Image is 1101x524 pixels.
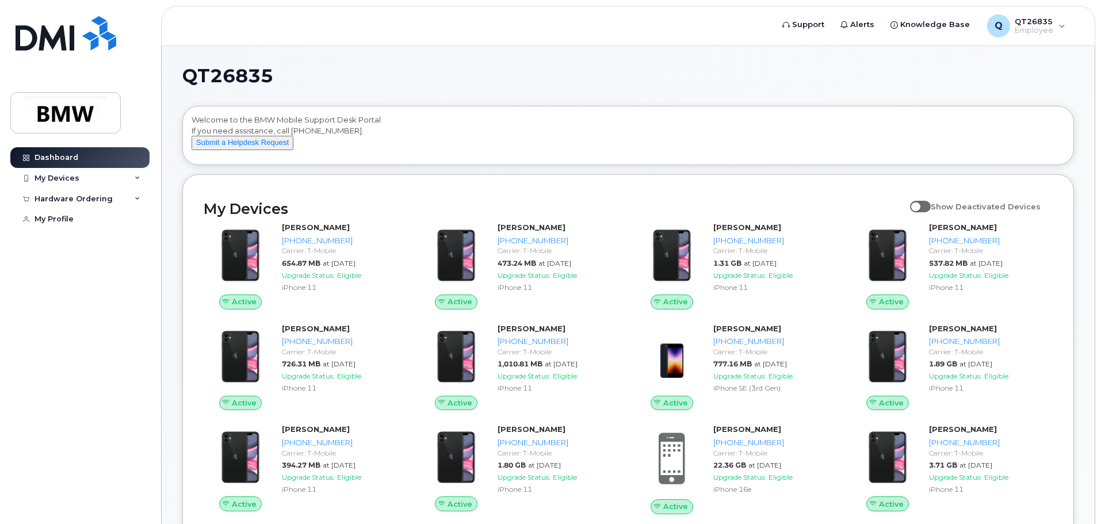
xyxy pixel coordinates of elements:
[232,296,257,307] span: Active
[929,473,982,481] span: Upgrade Status:
[528,461,561,469] span: at [DATE]
[282,246,401,255] div: Carrier: T-Mobile
[498,259,536,267] span: 473.24 MB
[429,329,484,384] img: iPhone_11.jpg
[929,437,1048,448] div: [PHONE_NUMBER]
[498,383,617,393] div: iPhone 11
[644,329,699,384] img: image20231002-3703462-1angbar.jpeg
[498,484,617,494] div: iPhone 11
[498,271,550,280] span: Upgrade Status:
[910,196,919,205] input: Show Deactivated Devices
[282,259,320,267] span: 654.87 MB
[282,473,335,481] span: Upgrade Status:
[448,296,472,307] span: Active
[769,473,793,481] span: Eligible
[929,246,1048,255] div: Carrier: T-Mobile
[635,424,837,514] a: Active[PERSON_NAME][PHONE_NUMBER]Carrier: T-Mobile22.36 GBat [DATE]Upgrade Status:EligibleiPhone 16e
[929,383,1048,393] div: iPhone 11
[929,448,1048,458] div: Carrier: T-Mobile
[984,271,1008,280] span: Eligible
[929,372,982,380] span: Upgrade Status:
[929,259,968,267] span: 537.82 MB
[323,461,355,469] span: at [DATE]
[192,136,293,150] button: Submit a Helpdesk Request
[192,114,1065,160] div: Welcome to the BMW Mobile Support Desk Portal If you need assistance, call [PHONE_NUMBER].
[851,424,1053,511] a: Active[PERSON_NAME][PHONE_NUMBER]Carrier: T-Mobile3.71 GBat [DATE]Upgrade Status:EligibleiPhone 11
[448,499,472,510] span: Active
[419,323,621,411] a: Active[PERSON_NAME][PHONE_NUMBER]Carrier: T-Mobile1,010.81 MBat [DATE]Upgrade Status:EligibleiPho...
[748,461,781,469] span: at [DATE]
[282,448,401,458] div: Carrier: T-Mobile
[282,336,401,347] div: [PHONE_NUMBER]
[282,424,350,434] strong: [PERSON_NAME]
[851,323,1053,411] a: Active[PERSON_NAME][PHONE_NUMBER]Carrier: T-Mobile1.89 GBat [DATE]Upgrade Status:EligibleiPhone 11
[429,430,484,485] img: iPhone_11.jpg
[860,228,915,283] img: iPhone_11.jpg
[713,437,832,448] div: [PHONE_NUMBER]
[713,223,781,232] strong: [PERSON_NAME]
[1051,474,1092,515] iframe: Messenger Launcher
[282,383,401,393] div: iPhone 11
[498,359,542,368] span: 1,010.81 MB
[851,222,1053,309] a: Active[PERSON_NAME][PHONE_NUMBER]Carrier: T-Mobile537.82 MBat [DATE]Upgrade Status:EligibleiPhone 11
[282,223,350,232] strong: [PERSON_NAME]
[213,228,268,283] img: iPhone_11.jpg
[282,484,401,494] div: iPhone 11
[929,484,1048,494] div: iPhone 11
[713,424,781,434] strong: [PERSON_NAME]
[282,372,335,380] span: Upgrade Status:
[498,246,617,255] div: Carrier: T-Mobile
[984,473,1008,481] span: Eligible
[929,271,982,280] span: Upgrade Status:
[929,347,1048,357] div: Carrier: T-Mobile
[498,223,565,232] strong: [PERSON_NAME]
[663,397,688,408] span: Active
[713,336,832,347] div: [PHONE_NUMBER]
[713,383,832,393] div: iPhone SE (3rd Gen)
[498,424,565,434] strong: [PERSON_NAME]
[204,323,406,411] a: Active[PERSON_NAME][PHONE_NUMBER]Carrier: T-Mobile726.31 MBat [DATE]Upgrade Status:EligibleiPhone 11
[713,235,832,246] div: [PHONE_NUMBER]
[538,259,571,267] span: at [DATE]
[182,67,273,85] span: QT26835
[929,461,957,469] span: 3.71 GB
[323,259,355,267] span: at [DATE]
[204,424,406,511] a: Active[PERSON_NAME][PHONE_NUMBER]Carrier: T-Mobile394.27 MBat [DATE]Upgrade Status:EligibleiPhone 11
[282,324,350,333] strong: [PERSON_NAME]
[713,484,832,494] div: iPhone 16e
[282,437,401,448] div: [PHONE_NUMBER]
[498,324,565,333] strong: [PERSON_NAME]
[192,137,293,147] a: Submit a Helpdesk Request
[553,372,577,380] span: Eligible
[498,347,617,357] div: Carrier: T-Mobile
[929,324,997,333] strong: [PERSON_NAME]
[879,296,904,307] span: Active
[498,282,617,292] div: iPhone 11
[713,448,832,458] div: Carrier: T-Mobile
[713,372,766,380] span: Upgrade Status:
[879,499,904,510] span: Active
[713,347,832,357] div: Carrier: T-Mobile
[713,259,741,267] span: 1.31 GB
[644,228,699,283] img: iPhone_11.jpg
[754,359,787,368] span: at [DATE]
[282,271,335,280] span: Upgrade Status:
[929,223,997,232] strong: [PERSON_NAME]
[498,461,526,469] span: 1.80 GB
[448,397,472,408] span: Active
[984,372,1008,380] span: Eligible
[337,271,361,280] span: Eligible
[860,430,915,485] img: iPhone_11.jpg
[713,282,832,292] div: iPhone 11
[635,323,837,411] a: Active[PERSON_NAME][PHONE_NUMBER]Carrier: T-Mobile777.16 MBat [DATE]Upgrade Status:EligibleiPhone...
[429,228,484,283] img: iPhone_11.jpg
[232,397,257,408] span: Active
[213,430,268,485] img: iPhone_11.jpg
[282,282,401,292] div: iPhone 11
[879,397,904,408] span: Active
[769,271,793,280] span: Eligible
[498,448,617,458] div: Carrier: T-Mobile
[498,336,617,347] div: [PHONE_NUMBER]
[498,372,550,380] span: Upgrade Status:
[769,372,793,380] span: Eligible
